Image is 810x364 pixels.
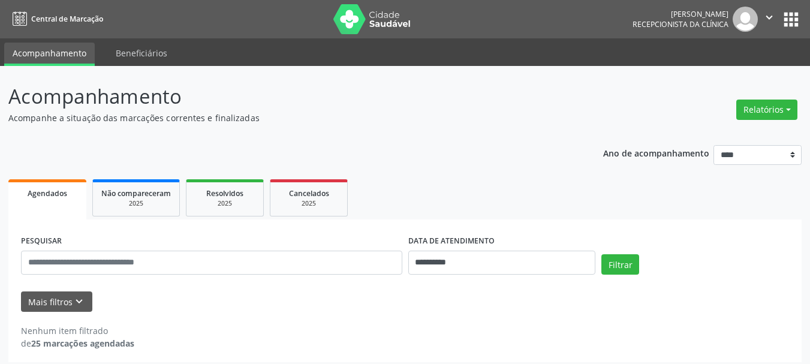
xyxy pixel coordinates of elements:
button: apps [781,9,802,30]
button:  [758,7,781,32]
a: Central de Marcação [8,9,103,29]
button: Filtrar [601,254,639,275]
span: Não compareceram [101,188,171,198]
span: Central de Marcação [31,14,103,24]
i:  [763,11,776,24]
div: [PERSON_NAME] [633,9,728,19]
p: Acompanhe a situação das marcações correntes e finalizadas [8,112,564,124]
div: 2025 [195,199,255,208]
button: Mais filtroskeyboard_arrow_down [21,291,92,312]
a: Acompanhamento [4,43,95,66]
label: PESQUISAR [21,232,62,251]
strong: 25 marcações agendadas [31,338,134,349]
img: img [733,7,758,32]
p: Acompanhamento [8,82,564,112]
span: Resolvidos [206,188,243,198]
span: Agendados [28,188,67,198]
span: Cancelados [289,188,329,198]
i: keyboard_arrow_down [73,295,86,308]
label: DATA DE ATENDIMENTO [408,232,495,251]
div: 2025 [279,199,339,208]
div: 2025 [101,199,171,208]
p: Ano de acompanhamento [603,145,709,160]
button: Relatórios [736,100,797,120]
a: Beneficiários [107,43,176,64]
div: Nenhum item filtrado [21,324,134,337]
div: de [21,337,134,350]
span: Recepcionista da clínica [633,19,728,29]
